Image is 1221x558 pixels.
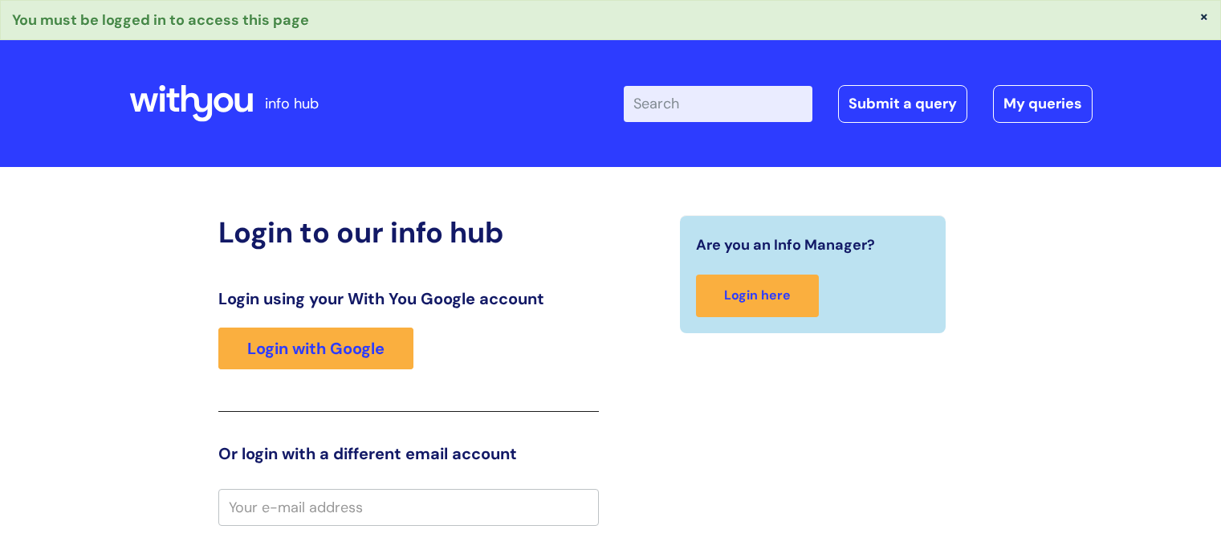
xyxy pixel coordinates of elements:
[696,275,819,317] a: Login here
[218,444,599,463] h3: Or login with a different email account
[624,86,812,121] input: Search
[993,85,1093,122] a: My queries
[838,85,967,122] a: Submit a query
[218,289,599,308] h3: Login using your With You Google account
[218,215,599,250] h2: Login to our info hub
[696,232,875,258] span: Are you an Info Manager?
[218,328,413,369] a: Login with Google
[218,489,599,526] input: Your e-mail address
[1199,9,1209,23] button: ×
[265,91,319,116] p: info hub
